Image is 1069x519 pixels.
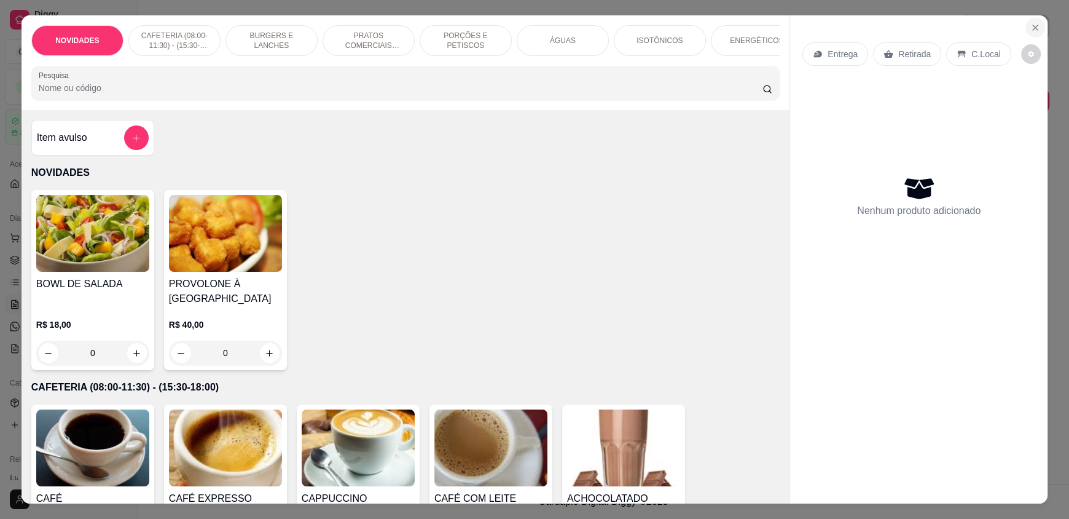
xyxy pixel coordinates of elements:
p: NOVIDADES [31,165,780,180]
h4: CAFÉ COM LEITE [434,491,547,506]
p: PORÇÕES E PETISCOS [430,31,501,50]
h4: BOWL DE SALADA [36,277,149,291]
label: Pesquisa [39,70,73,81]
img: product-image [302,410,415,486]
button: increase-product-quantity [127,343,147,363]
button: add-separate-item [124,125,149,150]
button: decrease-product-quantity [39,343,58,363]
p: BURGERS E LANCHES [236,31,307,50]
button: decrease-product-quantity [171,343,191,363]
p: ISOTÔNICOS [636,36,683,46]
img: product-image [434,410,547,486]
button: increase-product-quantity [260,343,280,363]
p: R$ 18,00 [36,319,149,331]
img: product-image [36,410,149,486]
img: product-image [169,195,282,272]
p: Retirada [898,48,931,60]
input: Pesquisa [39,82,763,94]
p: C.Local [971,48,1000,60]
img: product-image [36,195,149,272]
h4: CAPPUCCINO [302,491,415,506]
h4: CAFÉ [36,491,149,506]
p: ÁGUAS [550,36,576,46]
p: CAFETERIA (08:00-11:30) - (15:30-18:00) [31,380,780,395]
p: ENERGÉTICOS [730,36,783,46]
p: NOVIDADES [55,36,99,46]
img: product-image [169,410,282,486]
button: decrease-product-quantity [1021,44,1041,64]
p: PRATOS COMERCIAIS (11:30-15:30) [333,31,404,50]
p: Nenhum produto adicionado [857,204,981,218]
p: R$ 40,00 [169,319,282,331]
button: Close [1025,18,1045,38]
img: product-image [567,410,680,486]
h4: PROVOLONE À [GEOGRAPHIC_DATA] [169,277,282,306]
p: Entrega [828,48,858,60]
h4: CAFÉ EXPRESSO [169,491,282,506]
p: CAFETERIA (08:00-11:30) - (15:30-18:00) [139,31,210,50]
h4: Item avulso [37,130,87,145]
h4: ACHOCOLATADO [567,491,680,506]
